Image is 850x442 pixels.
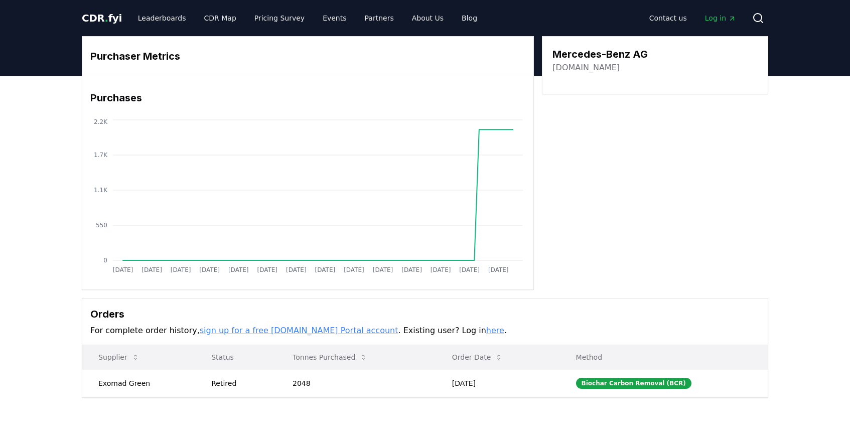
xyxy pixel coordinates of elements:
[257,266,277,273] tspan: [DATE]
[105,12,108,24] span: .
[459,266,480,273] tspan: [DATE]
[641,9,695,27] a: Contact us
[373,266,393,273] tspan: [DATE]
[246,9,313,27] a: Pricing Survey
[315,266,336,273] tspan: [DATE]
[82,369,195,397] td: Exomad Green
[90,325,760,337] p: For complete order history, . Existing user? Log in .
[705,13,736,23] span: Log in
[90,49,525,64] h3: Purchaser Metrics
[94,118,108,125] tspan: 2.2K
[401,266,422,273] tspan: [DATE]
[171,266,191,273] tspan: [DATE]
[404,9,452,27] a: About Us
[641,9,744,27] nav: Main
[436,369,560,397] td: [DATE]
[203,352,268,362] p: Status
[130,9,194,27] a: Leaderboards
[211,378,268,388] div: Retired
[697,9,744,27] a: Log in
[103,257,107,264] tspan: 0
[130,9,485,27] nav: Main
[344,266,364,273] tspan: [DATE]
[285,347,375,367] button: Tonnes Purchased
[576,378,691,389] div: Biochar Carbon Removal (BCR)
[486,326,504,335] a: here
[286,266,307,273] tspan: [DATE]
[568,352,760,362] p: Method
[113,266,133,273] tspan: [DATE]
[431,266,451,273] tspan: [DATE]
[94,187,108,194] tspan: 1.1K
[552,47,648,62] h3: Mercedes-Benz AG
[141,266,162,273] tspan: [DATE]
[488,266,509,273] tspan: [DATE]
[90,90,525,105] h3: Purchases
[82,11,122,25] a: CDR.fyi
[315,9,354,27] a: Events
[94,152,108,159] tspan: 1.7K
[82,12,122,24] span: CDR fyi
[96,222,107,229] tspan: 550
[90,347,148,367] button: Supplier
[444,347,511,367] button: Order Date
[228,266,249,273] tspan: [DATE]
[200,326,398,335] a: sign up for a free [DOMAIN_NAME] Portal account
[276,369,436,397] td: 2048
[199,266,220,273] tspan: [DATE]
[552,62,620,74] a: [DOMAIN_NAME]
[454,9,485,27] a: Blog
[90,307,760,322] h3: Orders
[196,9,244,27] a: CDR Map
[357,9,402,27] a: Partners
